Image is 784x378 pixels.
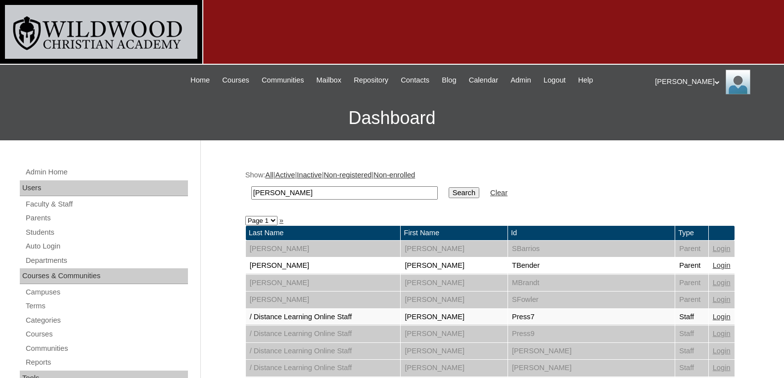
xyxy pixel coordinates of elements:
td: [PERSON_NAME] [246,257,401,274]
td: Staff [675,360,708,377]
td: / Distance Learning Online Staff [246,326,401,342]
a: Logout [539,75,571,86]
a: Reports [25,356,188,369]
a: Auto Login [25,240,188,252]
span: Logout [544,75,566,86]
td: [PERSON_NAME] [401,241,507,257]
td: [PERSON_NAME] [508,360,675,377]
a: Courses [217,75,254,86]
span: Calendar [469,75,498,86]
span: Communities [262,75,304,86]
span: Mailbox [317,75,342,86]
a: Departments [25,254,188,267]
a: Faculty & Staff [25,198,188,210]
td: [PERSON_NAME] [401,292,507,308]
td: [PERSON_NAME] [401,326,507,342]
a: » [279,216,283,224]
div: Courses & Communities [20,268,188,284]
a: Login [713,261,731,269]
td: MBrandt [508,275,675,292]
a: All [265,171,273,179]
a: Repository [349,75,393,86]
td: / Distance Learning Online Staff [246,360,401,377]
img: Jill Isaac [726,70,750,94]
a: Clear [490,189,507,197]
td: First Name [401,226,507,240]
input: Search [449,187,479,198]
span: Admin [510,75,531,86]
td: Press7 [508,309,675,326]
a: Login [713,330,731,337]
span: Courses [222,75,249,86]
a: Help [573,75,598,86]
a: Login [713,347,731,355]
a: Categories [25,314,188,327]
a: Non-enrolled [373,171,415,179]
a: Communities [25,342,188,355]
td: Press9 [508,326,675,342]
a: Active [275,171,295,179]
a: Non-registered [324,171,372,179]
div: Show: | | | | [245,170,735,205]
td: Last Name [246,226,401,240]
a: Login [713,295,731,303]
a: Courses [25,328,188,340]
td: [PERSON_NAME] [246,241,401,257]
a: Parents [25,212,188,224]
img: logo-white.png [5,5,197,59]
a: Admin Home [25,166,188,178]
a: Inactive [297,171,322,179]
a: Login [713,245,731,252]
td: Staff [675,343,708,360]
td: [PERSON_NAME] [246,275,401,292]
a: Contacts [396,75,434,86]
td: SFowler [508,292,675,308]
span: Contacts [401,75,429,86]
td: [PERSON_NAME] [246,292,401,308]
td: [PERSON_NAME] [401,257,507,274]
a: Home [185,75,215,86]
td: [PERSON_NAME] [401,360,507,377]
td: TBender [508,257,675,274]
div: Users [20,180,188,196]
a: Students [25,226,188,239]
td: [PERSON_NAME] [508,343,675,360]
a: Login [713,364,731,372]
td: [PERSON_NAME] [401,275,507,292]
td: / Distance Learning Online Staff [246,309,401,326]
td: Staff [675,326,708,342]
span: Blog [442,75,456,86]
a: Communities [257,75,309,86]
a: Blog [437,75,461,86]
a: Admin [506,75,536,86]
td: Parent [675,292,708,308]
td: Staff [675,309,708,326]
td: Type [675,226,708,240]
span: Home [190,75,210,86]
a: Mailbox [312,75,347,86]
span: Help [578,75,593,86]
h3: Dashboard [5,96,779,140]
div: [PERSON_NAME] [655,70,774,94]
a: Campuses [25,286,188,298]
a: Login [713,313,731,321]
td: Parent [675,275,708,292]
td: [PERSON_NAME] [401,309,507,326]
span: Repository [354,75,388,86]
td: Id [508,226,675,240]
a: Calendar [464,75,503,86]
td: / Distance Learning Online Staff [246,343,401,360]
td: Parent [675,241,708,257]
a: Login [713,279,731,287]
td: Parent [675,257,708,274]
td: [PERSON_NAME] [401,343,507,360]
a: Terms [25,300,188,312]
td: SBarrios [508,241,675,257]
input: Search [251,186,438,200]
